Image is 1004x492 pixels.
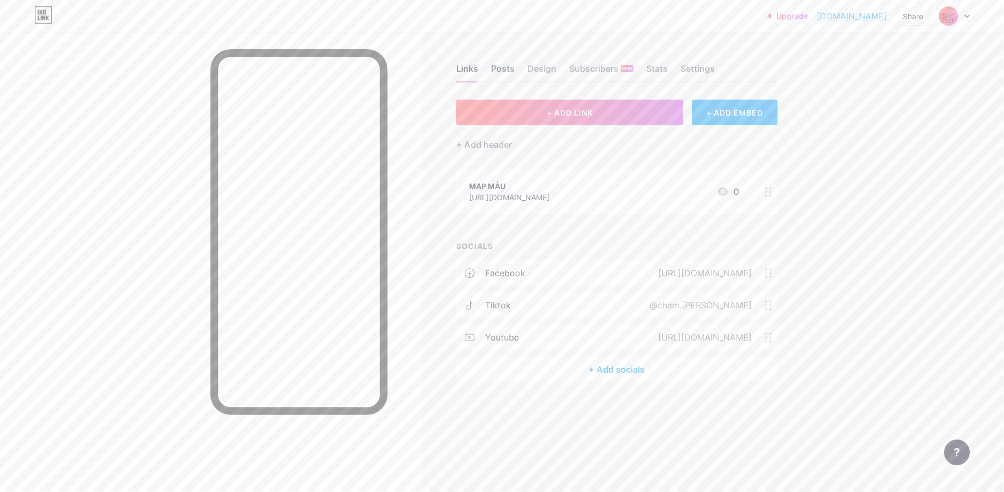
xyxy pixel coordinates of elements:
[469,192,549,203] div: [URL][DOMAIN_NAME]
[817,10,887,22] a: [DOMAIN_NAME]
[456,138,512,151] div: + Add header
[622,65,632,72] span: NEW
[692,100,777,125] div: + ADD EMBED
[456,100,684,125] button: + ADD LINK
[716,185,739,198] div: 0
[938,6,958,26] img: De'gon Chạm
[456,62,478,81] div: Links
[469,180,549,192] div: MAP MÀU
[456,240,777,252] div: SOCIALS
[767,12,808,20] a: Upgrade
[681,62,715,81] div: Settings
[569,62,633,81] div: Subscribers
[456,357,777,382] div: + Add socials
[641,331,765,344] div: [URL][DOMAIN_NAME]
[485,331,519,344] div: youtube
[485,267,525,279] div: facebook
[903,11,923,22] div: Share
[646,62,668,81] div: Stats
[491,62,515,81] div: Posts
[485,299,511,312] div: tiktok
[527,62,556,81] div: Design
[547,108,593,117] span: + ADD LINK
[641,267,765,279] div: [URL][DOMAIN_NAME]
[632,299,765,312] div: @cham.[PERSON_NAME]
